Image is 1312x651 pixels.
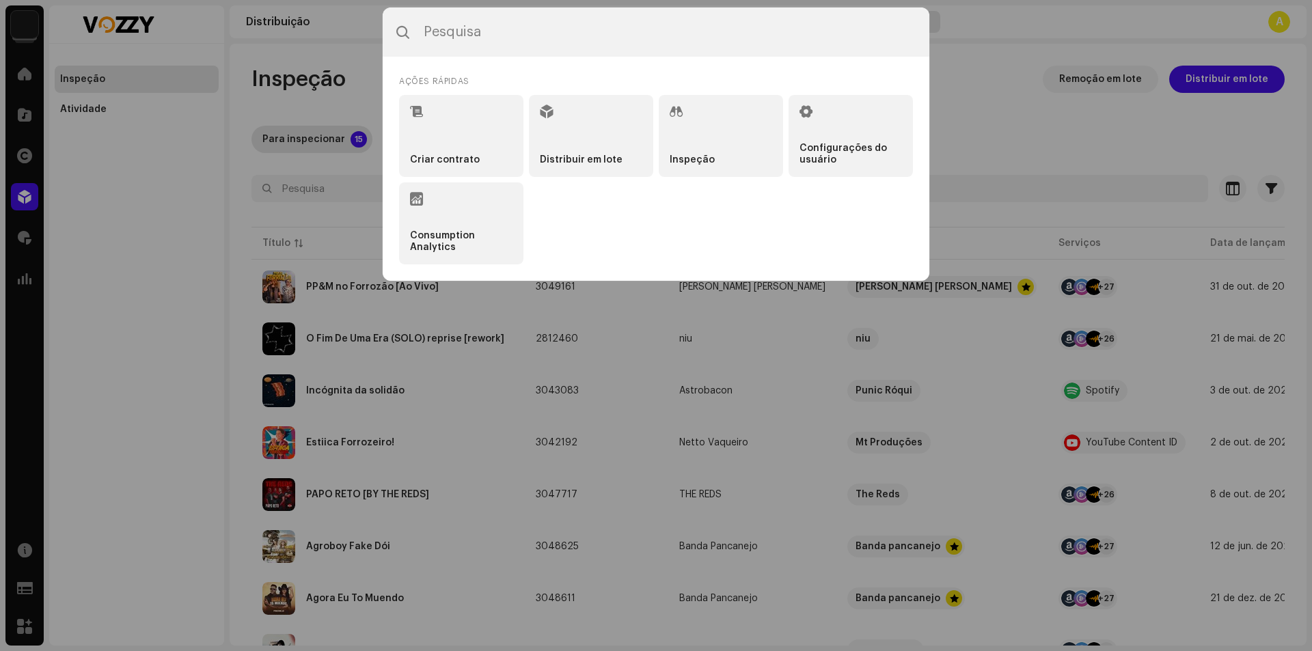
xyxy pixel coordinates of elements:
input: Pesquisa [383,8,929,57]
div: Ações rápidas [399,73,913,89]
strong: Inspeção [670,154,715,166]
strong: Consumption Analytics [410,230,512,253]
strong: Distribuir em lote [540,154,623,166]
strong: Configurações do usuário [799,143,902,166]
strong: Criar contrato [410,154,480,166]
